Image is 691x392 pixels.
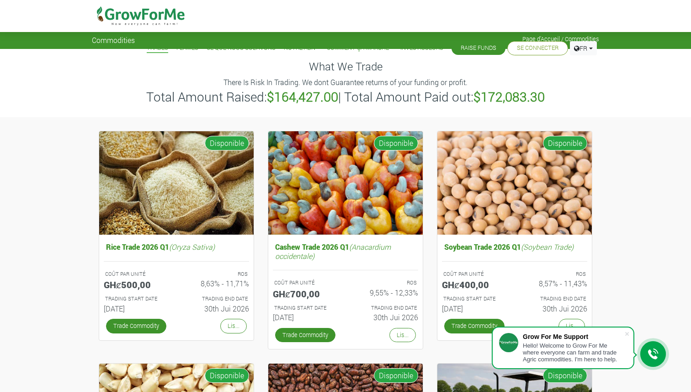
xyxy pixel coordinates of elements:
[273,240,418,325] a: Cashew Trade 2026 Q1(Anacardium occidentale) COÛT PAR UNITÉ GHȼ700,00 ROS 9,55% - 12,33% TRADING ...
[273,313,339,322] h6: [DATE]
[437,131,592,235] img: growforme image
[443,295,506,303] p: Estimated Trading Start Date
[274,279,337,287] p: COÛT PAR UNITÉ
[523,333,624,340] div: Grow For Me Support
[389,328,416,342] a: Lis...
[267,88,338,105] b: $164,427.00
[442,279,508,290] h5: GHȼ400,00
[443,270,506,278] p: COÛT PAR UNITÉ
[461,43,496,53] a: Raise Funds
[104,240,249,317] a: Rice Trade 2026 Q1(Oryza Sativa) COÛT PAR UNITÉ GHȼ500,00 ROS 8,63% - 11,71% TRADING START DATE [...
[106,319,166,333] a: Trade Commodity
[105,270,168,278] p: COÛT PAR UNITÉ
[374,136,418,150] span: Disponible
[327,43,392,53] a: Comment ça Marche
[104,240,249,253] h5: Rice Trade 2026 Q1
[442,304,508,313] h6: [DATE]
[354,279,417,287] p: ROS
[543,368,587,383] span: Disponible
[147,43,168,53] a: Trades
[183,279,249,288] h6: 8,63% - 11,71%
[523,342,624,363] div: Hello! Welcome to Grow For Me where everyone can farm and trade Agric commodities. I'm here to help.
[523,270,586,278] p: ROS
[273,240,418,262] h5: Cashew Trade 2026 Q1
[374,368,418,383] span: Disponible
[104,304,170,313] h6: [DATE]
[183,304,249,313] h6: 30th Jui 2026
[442,240,587,317] a: Soybean Trade 2026 Q1(Soybean Trade) COÛT PAR UNITÉ GHȼ400,00 ROS 8,57% - 11,43% TRADING START DA...
[169,242,215,252] i: (Oryza Sativa)
[220,319,247,333] a: Lis...
[104,279,170,290] h5: GHȼ500,00
[570,41,597,55] a: FR
[275,242,391,260] i: (Anacardium occidentale)
[352,313,418,322] h6: 30th Jui 2026
[558,319,585,333] a: Lis...
[521,279,587,288] h6: 8,57% - 11,43%
[93,77,598,88] p: There Is Risk In Trading. We dont Guarantee returns of your funding or profit.
[543,136,587,150] span: Disponible
[517,43,558,53] a: Se Connecter
[205,136,249,150] span: Disponible
[176,43,198,53] a: Fermes
[274,304,337,312] p: Estimated Trading Start Date
[442,240,587,253] h5: Soybean Trade 2026 Q1
[207,43,276,53] a: Ce que nous Cultivons
[185,270,248,278] p: ROS
[275,328,335,342] a: Trade Commodity
[92,36,135,44] span: Commodities
[273,288,339,299] h5: GHȼ700,00
[99,131,254,235] img: growforme image
[354,304,417,312] p: Estimated Trading End Date
[105,295,168,303] p: Estimated Trading Start Date
[352,288,418,297] h6: 9,55% - 12,33%
[268,131,423,235] img: growforme image
[284,43,319,53] a: Notre ADN
[521,242,574,252] i: (Soybean Trade)
[473,88,545,105] b: $172,083.30
[523,295,586,303] p: Estimated Trading End Date
[444,319,505,333] a: Trade Commodity
[205,368,249,383] span: Disponible
[93,89,598,105] h3: Total Amount Raised: | Total Amount Paid out:
[92,60,599,73] h4: What We Trade
[400,43,446,53] a: Investisseurs
[185,295,248,303] p: Estimated Trading End Date
[521,304,587,313] h6: 30th Jui 2026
